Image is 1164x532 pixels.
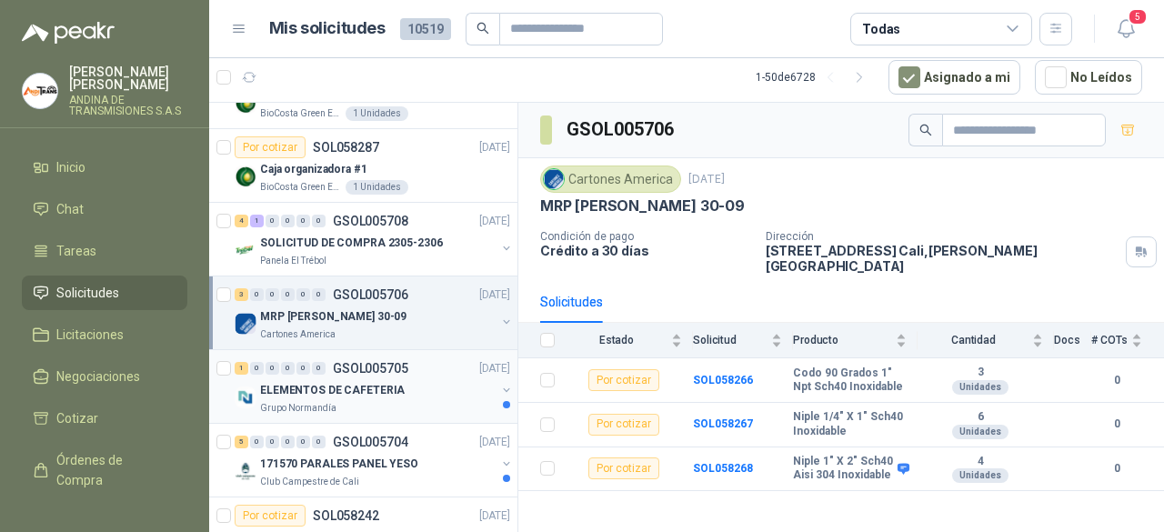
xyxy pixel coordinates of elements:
span: Estado [566,334,667,346]
span: 10519 [400,18,451,40]
div: 0 [281,215,295,227]
p: [DATE] [479,507,510,525]
div: 1 [235,362,248,375]
a: Tareas [22,234,187,268]
div: 0 [250,362,264,375]
div: 0 [312,436,326,448]
div: Cartones America [540,166,681,193]
b: 3 [918,366,1043,380]
h1: Mis solicitudes [269,15,386,42]
div: 1 [250,215,264,227]
h3: GSOL005706 [567,115,677,144]
p: Panela El Trébol [260,254,326,268]
p: [DATE] [479,213,510,230]
img: Company Logo [235,92,256,114]
span: Inicio [56,157,85,177]
div: Por cotizar [235,505,306,527]
span: 5 [1128,8,1148,25]
a: Licitaciones [22,317,187,352]
a: 3 0 0 0 0 0 GSOL005706[DATE] Company LogoMRP [PERSON_NAME] 30-09Cartones America [235,284,514,342]
th: Solicitud [693,323,793,358]
span: Producto [793,334,892,346]
div: 0 [296,215,310,227]
b: 6 [918,410,1043,425]
div: 0 [266,362,279,375]
div: Por cotizar [588,457,659,479]
img: Company Logo [235,386,256,408]
div: 0 [312,215,326,227]
b: 0 [1091,460,1142,477]
p: [DATE] [479,139,510,156]
div: 1 Unidades [346,180,408,195]
p: Cartones America [260,327,336,342]
p: GSOL005706 [333,288,408,301]
a: Chat [22,192,187,226]
p: SOL058287 [313,141,379,154]
div: 0 [296,436,310,448]
th: Estado [566,323,693,358]
div: Por cotizar [588,414,659,436]
b: Niple 1" X 2" Sch40 Aisi 304 Inoxidable [793,455,893,483]
a: Solicitudes [22,276,187,310]
div: Por cotizar [588,369,659,391]
p: [DATE] [479,286,510,304]
div: 0 [281,436,295,448]
p: MRP [PERSON_NAME] 30-09 [260,308,406,326]
b: 0 [1091,416,1142,433]
p: [STREET_ADDRESS] Cali , [PERSON_NAME][GEOGRAPHIC_DATA] [766,243,1119,274]
b: Codo 90 Grados 1" Npt Sch40 Inoxidable [793,366,907,395]
span: Tareas [56,241,96,261]
p: Club Campestre de Cali [260,475,359,489]
th: # COTs [1091,323,1164,358]
div: Unidades [952,425,1008,439]
img: Company Logo [235,313,256,335]
span: Solicitudes [56,283,119,303]
p: 171570 PARALES PANEL YESO [260,456,418,473]
div: 0 [296,362,310,375]
span: search [477,22,489,35]
button: No Leídos [1035,60,1142,95]
a: Cotizar [22,401,187,436]
p: SOL058242 [313,509,379,522]
div: 0 [266,215,279,227]
button: Asignado a mi [888,60,1020,95]
img: Logo peakr [22,22,115,44]
b: 0 [1091,372,1142,389]
b: 4 [918,455,1043,469]
img: Company Logo [235,460,256,482]
img: Company Logo [235,239,256,261]
div: 3 [235,288,248,301]
p: ELEMENTOS DE CAFETERIA [260,382,405,399]
a: 1 0 0 0 0 0 GSOL005705[DATE] Company LogoELEMENTOS DE CAFETERIAGrupo Normandía [235,357,514,416]
p: Crédito a 30 días [540,243,751,258]
div: 0 [250,436,264,448]
p: MRP [PERSON_NAME] 30-09 [540,196,745,216]
a: Órdenes de Compra [22,443,187,497]
span: Cotizar [56,408,98,428]
div: 0 [296,288,310,301]
span: Licitaciones [56,325,124,345]
button: 5 [1109,13,1142,45]
div: 1 - 50 de 6728 [756,63,874,92]
p: GSOL005704 [333,436,408,448]
div: 0 [312,288,326,301]
div: 0 [266,436,279,448]
div: Solicitudes [540,292,603,312]
b: Niple 1/4" X 1" Sch40 Inoxidable [793,410,907,438]
div: Por cotizar [235,136,306,158]
p: BioCosta Green Energy S.A.S [260,180,342,195]
th: Cantidad [918,323,1054,358]
a: Negociaciones [22,359,187,394]
img: Company Logo [544,169,564,189]
p: Dirección [766,230,1119,243]
div: 0 [266,288,279,301]
div: 0 [250,288,264,301]
div: 0 [281,288,295,301]
th: Producto [793,323,918,358]
p: Condición de pago [540,230,751,243]
a: 4 1 0 0 0 0 GSOL005708[DATE] Company LogoSOLICITUD DE COMPRA 2305-2306Panela El Trébol [235,210,514,268]
span: Solicitud [693,334,768,346]
span: Chat [56,199,84,219]
div: 0 [312,362,326,375]
a: Inicio [22,150,187,185]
